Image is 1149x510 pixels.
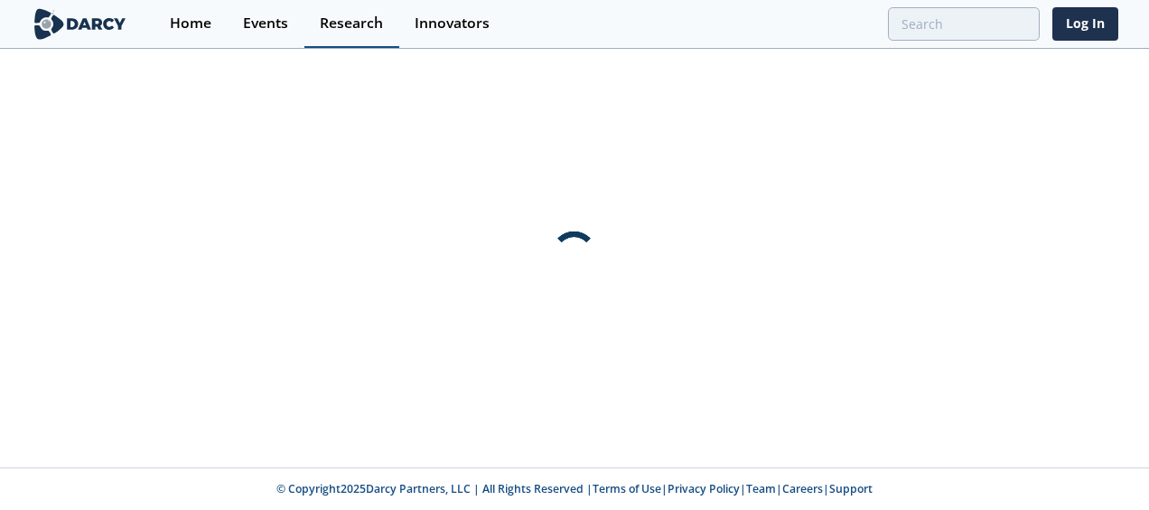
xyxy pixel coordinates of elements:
div: Events [243,16,288,31]
a: Log In [1052,7,1118,41]
div: Home [170,16,211,31]
div: Innovators [415,16,490,31]
a: Careers [782,481,823,496]
img: logo-wide.svg [31,8,129,40]
p: © Copyright 2025 Darcy Partners, LLC | All Rights Reserved | | | | | [137,481,1012,497]
a: Team [746,481,776,496]
a: Privacy Policy [668,481,740,496]
input: Advanced Search [888,7,1040,41]
div: Research [320,16,383,31]
a: Terms of Use [593,481,661,496]
a: Support [829,481,873,496]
